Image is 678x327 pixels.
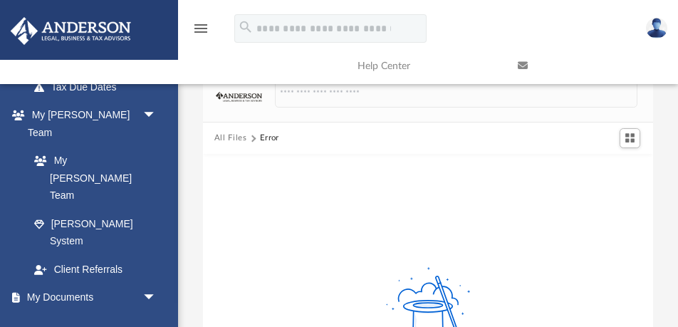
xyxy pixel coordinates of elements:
[142,284,171,313] span: arrow_drop_down
[20,209,171,255] a: [PERSON_NAME] System
[20,255,171,284] a: Client Referrals
[192,27,209,37] a: menu
[192,20,209,37] i: menu
[214,132,247,145] button: All Files
[260,132,278,145] div: Error
[20,147,164,210] a: My [PERSON_NAME] Team
[238,19,254,35] i: search
[275,81,637,108] input: Search files and folders
[6,17,135,45] img: Anderson Advisors Platinum Portal
[620,128,641,148] button: Switch to Grid View
[10,101,171,147] a: My [PERSON_NAME] Teamarrow_drop_down
[646,18,667,38] img: User Pic
[347,38,507,94] a: Help Center
[10,284,171,312] a: My Documentsarrow_drop_down
[20,73,178,101] a: Tax Due Dates
[142,101,171,130] span: arrow_drop_down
